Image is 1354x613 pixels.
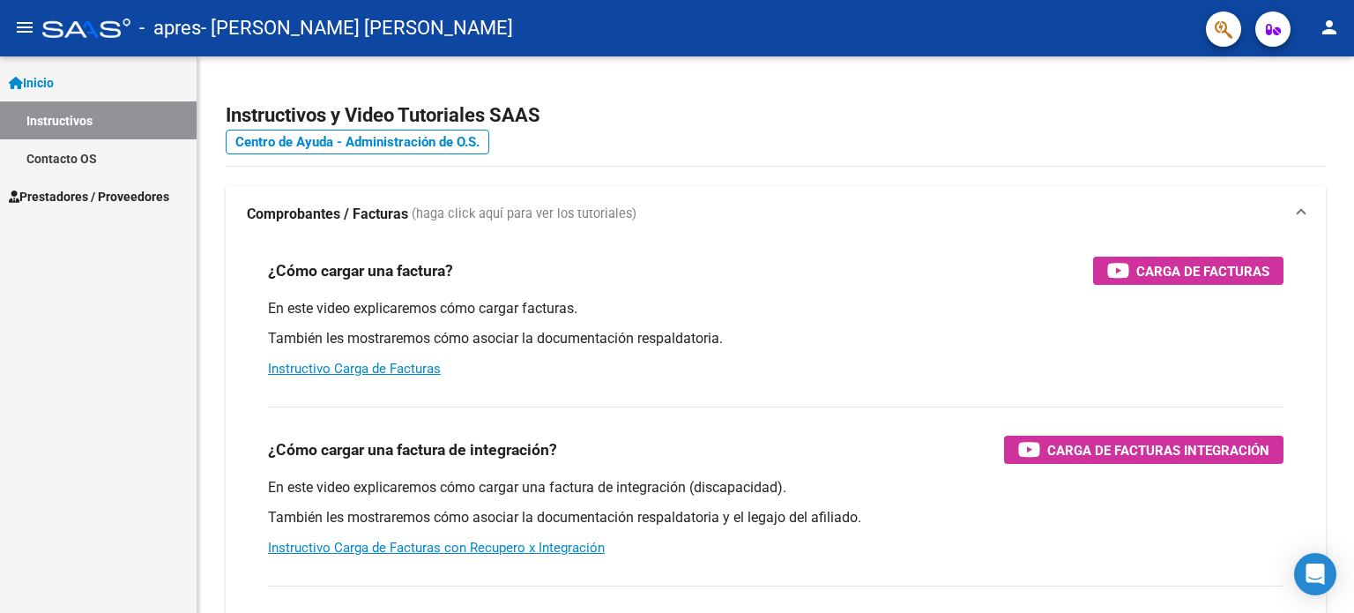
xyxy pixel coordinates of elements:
strong: Comprobantes / Facturas [247,205,408,224]
span: (haga click aquí para ver los tutoriales) [412,205,636,224]
span: Inicio [9,73,54,93]
p: En este video explicaremos cómo cargar una factura de integración (discapacidad). [268,478,1283,497]
span: Prestadores / Proveedores [9,187,169,206]
mat-icon: menu [14,17,35,38]
a: Centro de Ayuda - Administración de O.S. [226,130,489,154]
button: Carga de Facturas [1093,257,1283,285]
div: Open Intercom Messenger [1294,553,1336,595]
button: Carga de Facturas Integración [1004,436,1283,464]
a: Instructivo Carga de Facturas con Recupero x Integración [268,540,605,556]
mat-icon: person [1319,17,1340,38]
p: También les mostraremos cómo asociar la documentación respaldatoria. [268,329,1283,348]
span: Carga de Facturas Integración [1047,439,1269,461]
a: Instructivo Carga de Facturas [268,361,441,377]
h3: ¿Cómo cargar una factura de integración? [268,437,557,462]
span: Carga de Facturas [1136,260,1269,282]
span: - apres [139,9,201,48]
span: - [PERSON_NAME] [PERSON_NAME] [201,9,513,48]
h3: ¿Cómo cargar una factura? [268,258,453,283]
p: En este video explicaremos cómo cargar facturas. [268,299,1283,318]
mat-expansion-panel-header: Comprobantes / Facturas (haga click aquí para ver los tutoriales) [226,186,1326,243]
p: También les mostraremos cómo asociar la documentación respaldatoria y el legajo del afiliado. [268,508,1283,527]
h2: Instructivos y Video Tutoriales SAAS [226,99,1326,132]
